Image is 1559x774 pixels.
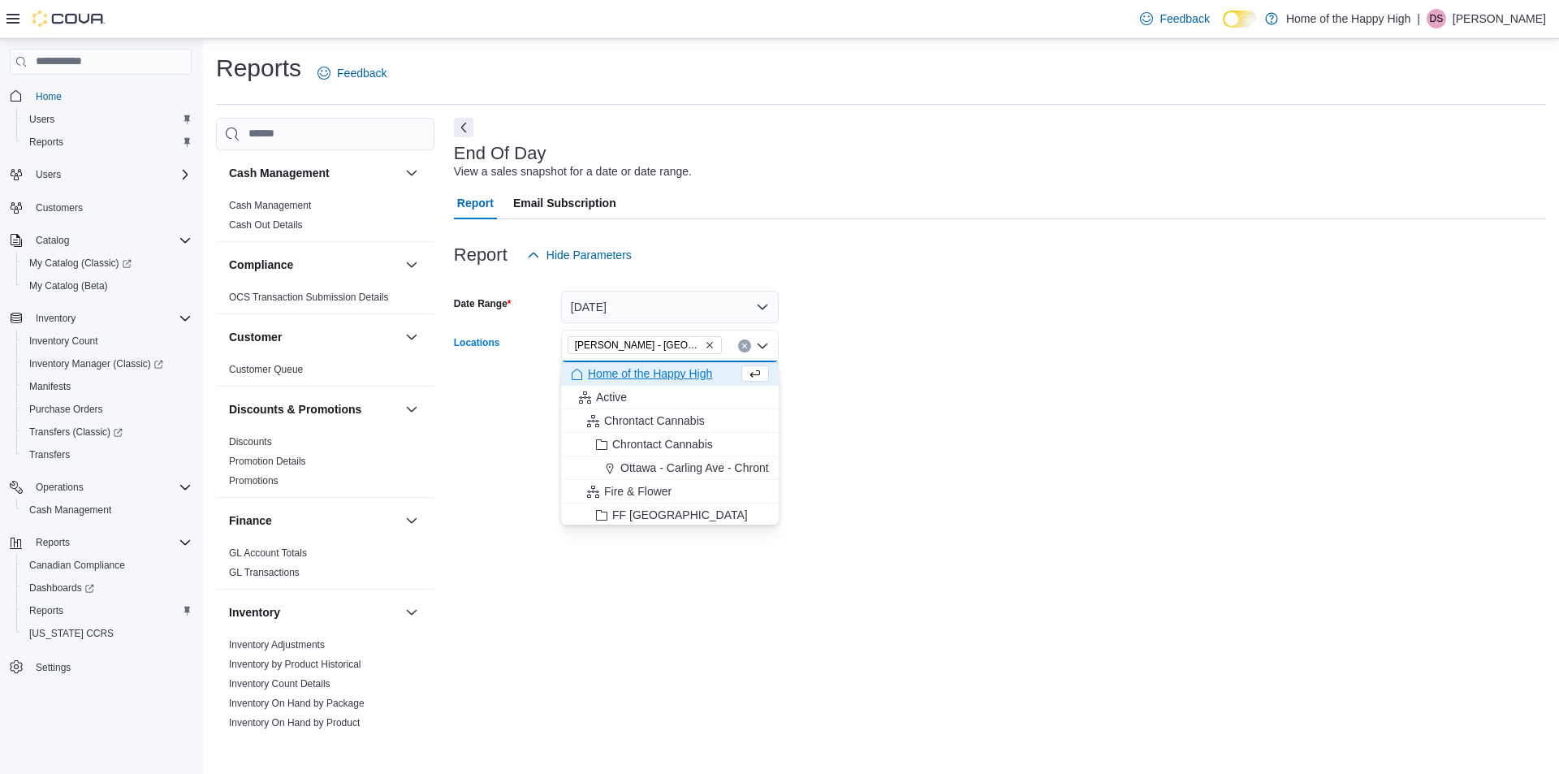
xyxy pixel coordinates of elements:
[454,297,512,310] label: Date Range
[29,335,98,348] span: Inventory Count
[229,436,272,448] a: Discounts
[16,622,198,645] button: [US_STATE] CCRS
[23,132,70,152] a: Reports
[561,480,779,504] button: Fire & Flower
[561,433,779,456] button: Chrontact Cannabis
[216,52,301,84] h1: Reports
[16,398,198,421] button: Purchase Orders
[568,336,722,354] span: Regina - Glenelm Park - Fire & Flower
[29,357,163,370] span: Inventory Manager (Classic)
[612,507,748,523] span: FF [GEOGRAPHIC_DATA]
[229,697,365,710] span: Inventory On Hand by Package
[36,90,62,103] span: Home
[23,253,138,273] a: My Catalog (Classic)
[29,627,114,640] span: [US_STATE] CCRS
[23,276,114,296] a: My Catalog (Beta)
[29,478,192,497] span: Operations
[229,257,399,273] button: Compliance
[23,601,70,620] a: Reports
[16,599,198,622] button: Reports
[36,661,71,674] span: Settings
[32,11,106,27] img: Cova
[23,354,192,374] span: Inventory Manager (Classic)
[402,603,421,622] button: Inventory
[23,556,132,575] a: Canadian Compliance
[216,360,434,386] div: Customer
[29,198,89,218] a: Customers
[229,717,360,729] a: Inventory On Hand by Product
[16,577,198,599] a: Dashboards
[16,131,198,154] button: Reports
[16,108,198,131] button: Users
[16,554,198,577] button: Canadian Compliance
[216,288,434,313] div: Compliance
[16,375,198,398] button: Manifests
[29,136,63,149] span: Reports
[229,218,303,231] span: Cash Out Details
[229,200,311,211] a: Cash Management
[23,354,170,374] a: Inventory Manager (Classic)
[604,483,672,499] span: Fire & Flower
[23,422,129,442] a: Transfers (Classic)
[1286,9,1410,28] p: Home of the Happy High
[36,234,69,247] span: Catalog
[402,255,421,275] button: Compliance
[229,219,303,231] a: Cash Out Details
[23,276,192,296] span: My Catalog (Beta)
[23,445,76,465] a: Transfers
[16,421,198,443] a: Transfers (Classic)
[588,365,712,382] span: Home of the Happy High
[229,639,325,651] a: Inventory Adjustments
[216,196,434,241] div: Cash Management
[454,118,473,137] button: Next
[3,476,198,499] button: Operations
[402,327,421,347] button: Customer
[29,113,54,126] span: Users
[1160,11,1209,27] span: Feedback
[29,87,68,106] a: Home
[16,499,198,521] button: Cash Management
[3,655,198,678] button: Settings
[229,547,307,560] span: GL Account Totals
[229,291,389,304] span: OCS Transaction Submission Details
[229,604,280,620] h3: Inventory
[561,362,779,386] button: Home of the Happy High
[620,460,835,476] span: Ottawa - Carling Ave - Chrontact Cannabis
[29,582,94,595] span: Dashboards
[1430,9,1444,28] span: DS
[23,377,192,396] span: Manifests
[16,252,198,275] a: My Catalog (Classic)
[216,432,434,497] div: Discounts & Promotions
[29,658,77,677] a: Settings
[575,337,702,353] span: [PERSON_NAME] - [GEOGRAPHIC_DATA] - Fire & Flower
[229,199,311,212] span: Cash Management
[16,352,198,375] a: Inventory Manager (Classic)
[1417,9,1420,28] p: |
[23,445,192,465] span: Transfers
[29,504,111,517] span: Cash Management
[311,57,393,89] a: Feedback
[29,309,192,328] span: Inventory
[604,413,705,429] span: Chrontact Cannabis
[229,401,399,417] button: Discounts & Promotions
[23,400,192,419] span: Purchase Orders
[36,536,70,549] span: Reports
[337,65,387,81] span: Feedback
[229,165,330,181] h3: Cash Management
[229,257,293,273] h3: Compliance
[23,400,110,419] a: Purchase Orders
[705,340,715,350] button: Remove Regina - Glenelm Park - Fire & Flower from selection in this group
[561,386,779,409] button: Active
[36,481,84,494] span: Operations
[457,187,494,219] span: Report
[16,275,198,297] button: My Catalog (Beta)
[1134,2,1216,35] a: Feedback
[23,110,192,129] span: Users
[23,624,120,643] a: [US_STATE] CCRS
[23,253,192,273] span: My Catalog (Classic)
[561,456,779,480] button: Ottawa - Carling Ave - Chrontact Cannabis
[229,475,279,486] a: Promotions
[229,638,325,651] span: Inventory Adjustments
[29,533,76,552] button: Reports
